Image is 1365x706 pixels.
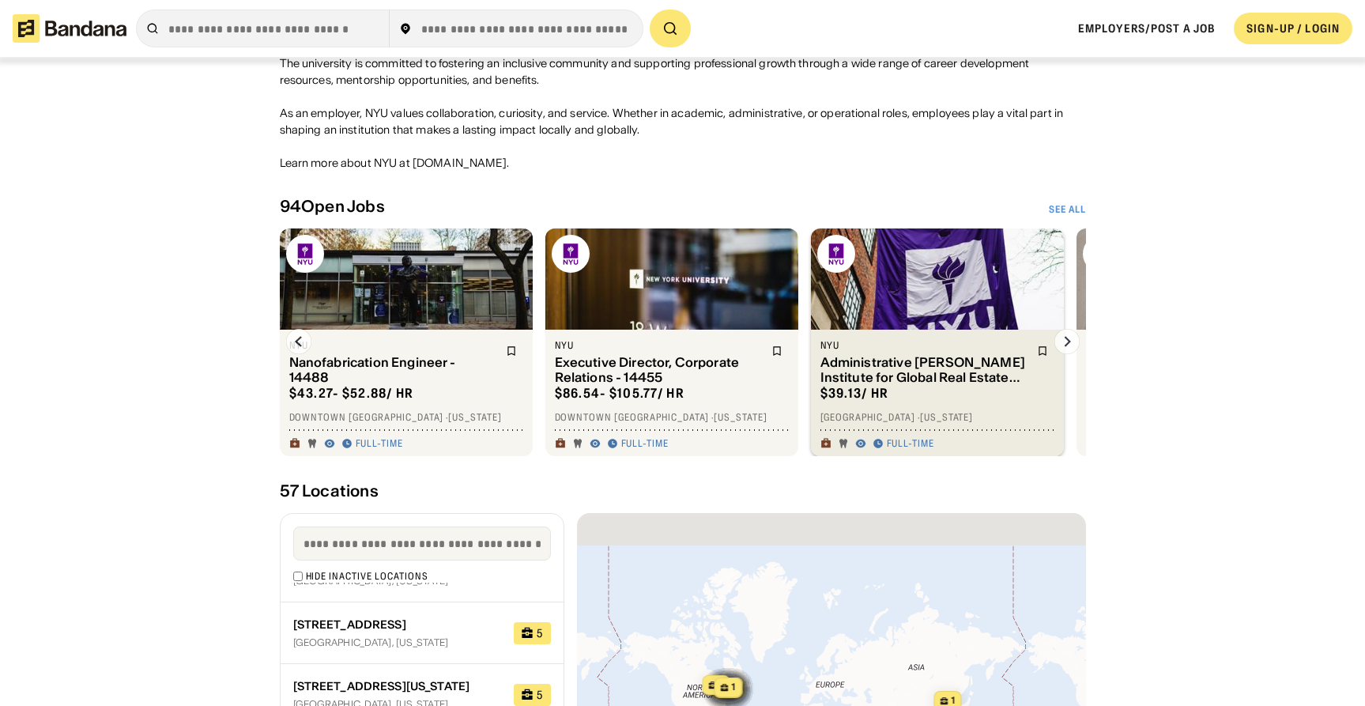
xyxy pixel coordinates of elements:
img: NYU logo [552,235,590,273]
a: NYU logoNYUAdministrative [PERSON_NAME] Institute for Global Real Estate Finance - 13082$39.13/ h... [811,228,1064,456]
img: Right Arrow [1054,329,1080,354]
a: NYU logoNYUHeating Specialist - 13627$50.47/ hrFinancial District ·[US_STATE]Full-time [1077,228,1329,456]
img: NYU logo [286,235,324,273]
div: [STREET_ADDRESS][US_STATE] [293,680,502,693]
div: Nanofabrication Engineer - 14488 [289,355,496,385]
div: Full-time [621,437,669,450]
a: NYU logoNYUNanofabrication Engineer - 14488$43.27- $52.88/ hrDowntown [GEOGRAPHIC_DATA] ·[US_STAT... [280,228,533,456]
img: Left Arrow [286,329,311,354]
div: Full-time [887,437,935,450]
div: [GEOGRAPHIC_DATA], [US_STATE] [293,638,502,647]
div: Hide inactive locations [306,570,428,583]
div: $ 86.54 - $105.77 / hr [555,385,684,402]
img: NYU logo [817,235,855,273]
a: NYU logoNYUExecutive Director, Corporate Relations - 14455$86.54- $105.77/ hrDowntown [GEOGRAPHIC... [545,228,798,456]
div: 57 Locations [280,481,1086,500]
span: 1 [731,681,735,694]
div: $ 39.13 / hr [820,385,889,402]
div: [GEOGRAPHIC_DATA], [US_STATE] [293,576,501,586]
a: Employers/Post a job [1078,21,1215,36]
div: [GEOGRAPHIC_DATA] · [US_STATE] [820,411,1054,424]
div: NYU [820,339,1028,352]
div: NYU [289,339,496,352]
div: Downtown [GEOGRAPHIC_DATA] · [US_STATE] [555,411,789,424]
div: SIGN-UP / LOGIN [1246,21,1340,36]
div: $ 43.27 - $52.88 / hr [289,385,414,402]
img: NYU logo [1083,235,1121,273]
div: Downtown [GEOGRAPHIC_DATA] · [US_STATE] [289,411,523,424]
a: [STREET_ADDRESS][GEOGRAPHIC_DATA], [US_STATE]5 [281,602,564,664]
div: Executive Director, Corporate Relations - 14455 [555,355,762,385]
a: See All [1049,203,1086,216]
img: Bandana logotype [13,14,126,43]
div: 5 [537,628,543,639]
div: 5 [537,689,543,700]
div: Full-time [356,437,404,450]
div: [STREET_ADDRESS] [293,618,502,632]
div: NYU [555,339,762,352]
div: Administrative [PERSON_NAME] Institute for Global Real Estate Finance - 13082 [820,355,1028,385]
div: 94 Open Jobs [280,197,385,216]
